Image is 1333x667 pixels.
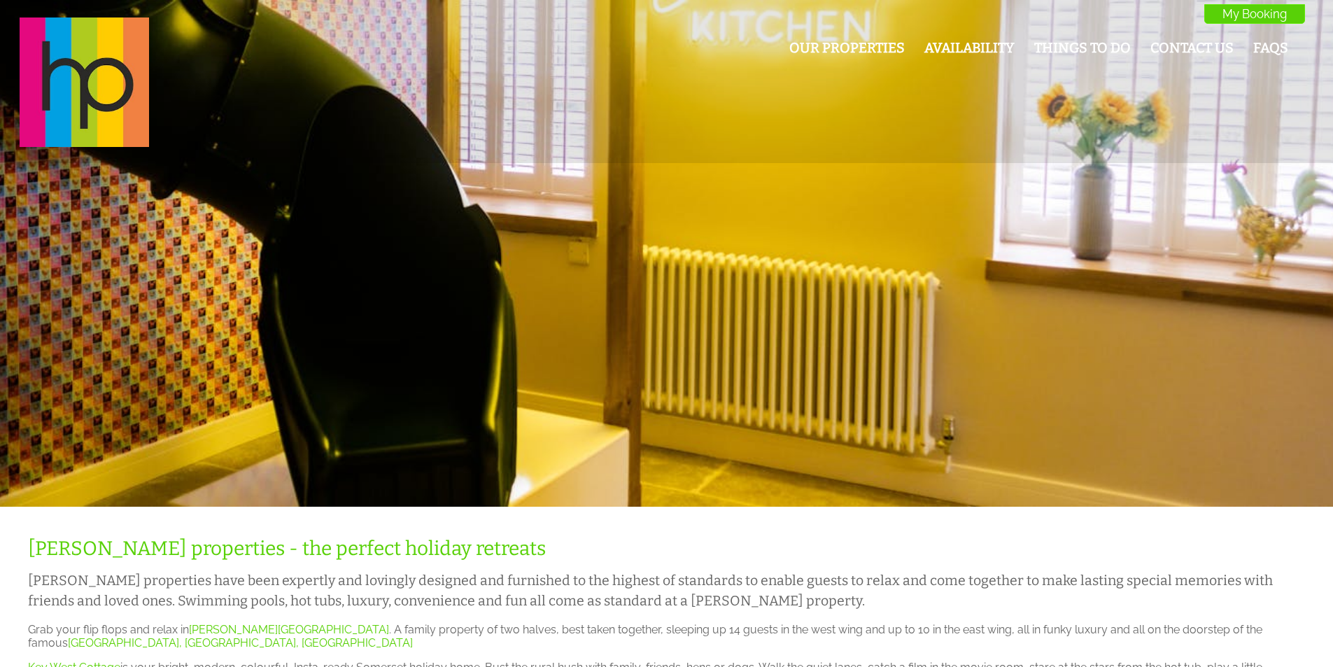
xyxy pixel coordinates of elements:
a: Availability [924,40,1015,56]
a: Our Properties [789,40,905,56]
a: FAQs [1253,40,1288,56]
a: [GEOGRAPHIC_DATA], [GEOGRAPHIC_DATA], [GEOGRAPHIC_DATA] [68,636,413,650]
a: [PERSON_NAME][GEOGRAPHIC_DATA] [189,623,389,636]
h1: [PERSON_NAME] properties - the perfect holiday retreats [28,537,1288,560]
a: Contact Us [1150,40,1234,56]
h2: [PERSON_NAME] properties have been expertly and lovingly designed and furnished to the highest of... [28,570,1288,612]
a: Things To Do [1034,40,1131,56]
p: Grab your flip flops and relax in . A family property of two halves, best taken together, sleepin... [28,623,1288,650]
a: My Booking [1204,4,1305,24]
img: Halula Properties [20,17,149,147]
